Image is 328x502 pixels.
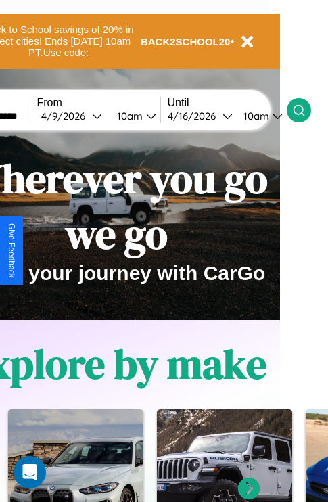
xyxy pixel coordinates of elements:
div: 10am [110,110,146,122]
label: From [37,97,160,109]
div: Give Feedback [7,223,16,278]
div: 10am [237,110,273,122]
label: Until [168,97,287,109]
button: 4/9/2026 [37,109,106,123]
div: 4 / 9 / 2026 [41,110,92,122]
div: 4 / 16 / 2026 [168,110,222,122]
button: 10am [233,109,287,123]
div: Open Intercom Messenger [14,456,46,488]
button: 10am [106,109,160,123]
b: BACK2SCHOOL20 [141,36,231,47]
